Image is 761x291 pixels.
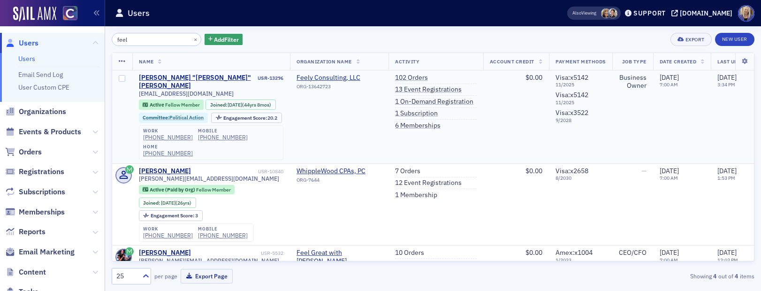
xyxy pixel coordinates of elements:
div: (44yrs 8mos) [228,102,271,108]
div: USR-5532 [192,250,283,256]
span: [PERSON_NAME][EMAIL_ADDRESS][DOMAIN_NAME] [139,257,279,264]
span: Visa : x3522 [556,108,588,117]
div: ORG-7644 [297,177,382,186]
div: Export [685,37,705,42]
div: CEO/CFO [619,249,647,257]
a: User Custom CPE [18,83,69,92]
span: Pamela Galey-Coleman [608,8,617,18]
span: Email Marketing [19,247,75,257]
a: 1 On-Demand Registration [395,98,473,106]
span: [DATE] [717,73,737,82]
div: mobile [198,226,248,232]
span: Visa : x5142 [556,73,588,82]
a: Organizations [5,107,66,117]
a: [PERSON_NAME] [139,167,191,176]
a: 7 Orders [395,167,420,176]
span: Activity [395,58,419,65]
span: [DATE] [717,248,737,257]
span: [DATE] [228,101,242,108]
span: Subscriptions [19,187,65,197]
a: Registrations [5,167,64,177]
strong: 4 [712,272,718,280]
span: [DATE] [717,167,737,175]
div: mobile [198,128,248,134]
div: Active: Active: Fellow Member [139,100,204,110]
div: [PERSON_NAME] "[PERSON_NAME]" [PERSON_NAME] [139,74,256,90]
span: Events & Products [19,127,81,137]
div: [DOMAIN_NAME] [680,9,732,17]
div: 3 [151,213,198,218]
a: Feely Consulting, LLC [297,74,382,82]
span: Account Credit [490,58,534,65]
div: Engagement Score: 20.2 [211,113,282,123]
span: Joined : [143,200,161,206]
span: — [641,167,647,175]
span: Committee : [143,114,169,121]
span: Joined : [210,102,228,108]
span: 1 / 2023 [556,257,606,263]
a: New User [715,33,754,46]
span: Active [150,101,165,108]
a: [PHONE_NUMBER] [198,134,248,141]
span: Organizations [19,107,66,117]
span: Engagement Score : [151,212,195,219]
a: View Homepage [56,6,77,22]
span: Name [139,58,154,65]
img: SailAMX [13,7,56,22]
button: [DOMAIN_NAME] [671,10,736,16]
h1: Users [128,8,150,19]
span: Feel Great with Kait [297,249,382,265]
span: [DATE] [660,167,679,175]
a: 1 Membership [395,191,437,199]
div: [PHONE_NUMBER] [143,134,193,141]
strong: 4 [733,272,740,280]
a: 3 Event Registrations [395,261,458,269]
a: Users [5,38,38,48]
a: Email Send Log [18,70,63,79]
span: Fellow Member [165,101,200,108]
span: 8 / 2030 [556,175,606,181]
a: WhippleWood CPAs, PC [297,167,382,176]
a: Events & Products [5,127,81,137]
span: Active (Paid by Org) [150,186,196,193]
a: 102 Orders [395,74,428,82]
a: Memberships [5,207,65,217]
div: work [143,226,193,232]
span: Job Type [622,58,647,65]
a: [PHONE_NUMBER] [143,232,193,239]
span: [DATE] [660,248,679,257]
span: [DATE] [660,73,679,82]
a: Active Fellow Member [143,102,199,108]
span: 9 / 2028 [556,117,606,123]
span: $0.00 [525,73,542,82]
div: 25 [116,271,137,281]
span: Orders [19,147,42,157]
span: 11 / 2025 [556,82,606,88]
span: Users [19,38,38,48]
time: 1:53 PM [717,175,735,181]
button: Export Page [181,269,233,283]
a: [PERSON_NAME] [139,249,191,257]
div: Also [572,10,581,16]
a: Orders [5,147,42,157]
span: Date Created [660,58,696,65]
a: Content [5,267,46,277]
span: $0.00 [525,248,542,257]
span: [EMAIL_ADDRESS][DOMAIN_NAME] [139,90,234,97]
span: Profile [738,5,754,22]
span: Add Filter [214,35,239,44]
label: per page [154,272,177,280]
div: work [143,128,193,134]
span: Engagement Score : [223,115,268,121]
span: Lauren Standiford [601,8,611,18]
span: Payment Methods [556,58,606,65]
a: Committee:Political Action [143,115,204,121]
div: Support [633,9,666,17]
div: Joined: 1999-09-30 00:00:00 [139,198,196,208]
span: 11 / 2025 [556,100,606,106]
